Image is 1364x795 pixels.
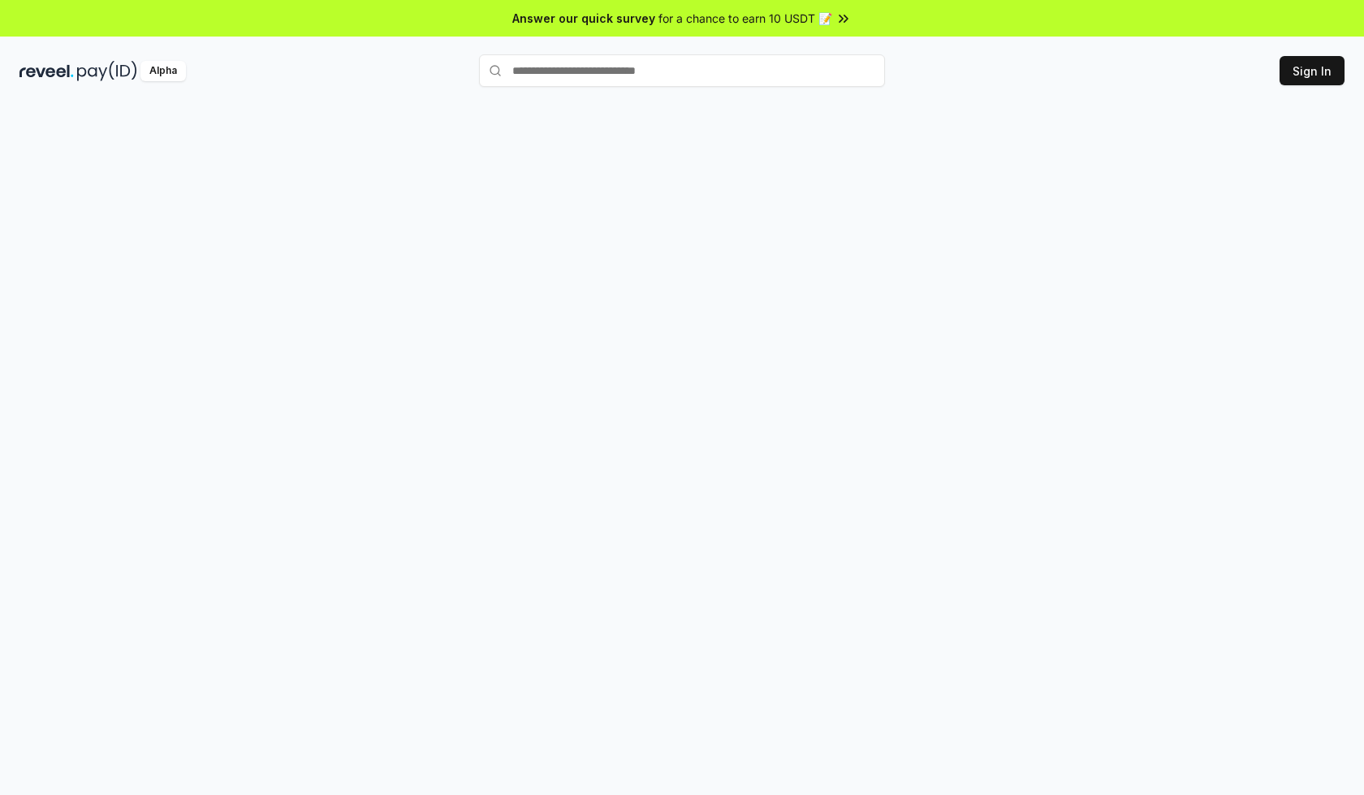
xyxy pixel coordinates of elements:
[658,10,832,27] span: for a chance to earn 10 USDT 📝
[77,61,137,81] img: pay_id
[140,61,186,81] div: Alpha
[512,10,655,27] span: Answer our quick survey
[1280,56,1345,85] button: Sign In
[19,61,74,81] img: reveel_dark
